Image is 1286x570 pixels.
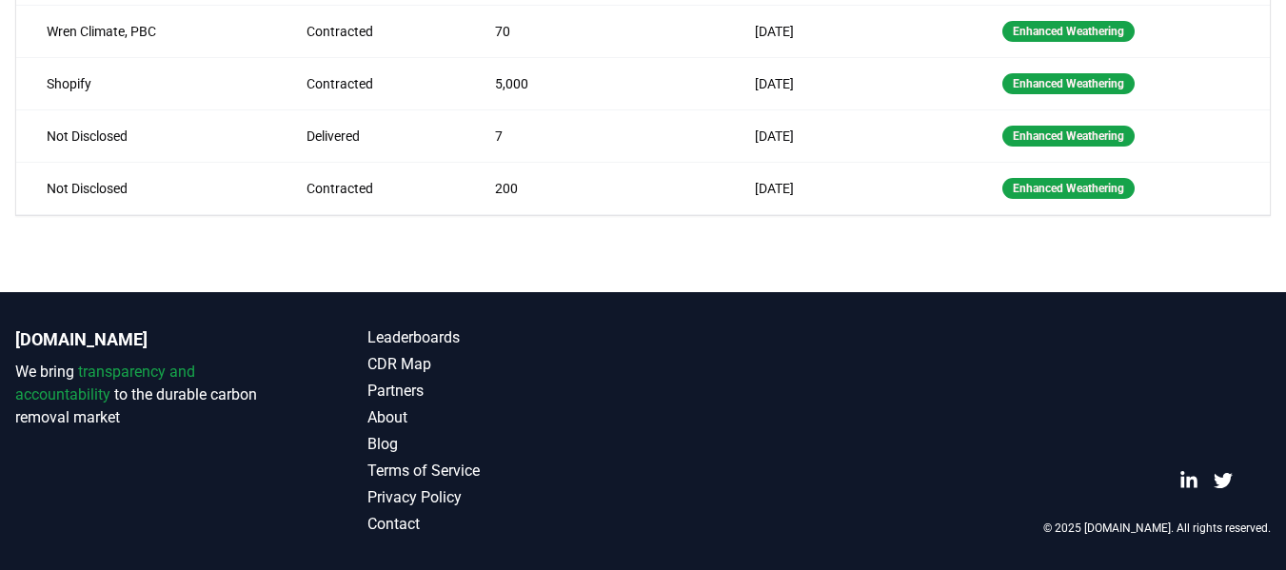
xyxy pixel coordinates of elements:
a: Privacy Policy [367,486,643,509]
a: Partners [367,380,643,403]
td: Not Disclosed [16,162,276,214]
p: [DOMAIN_NAME] [15,326,291,353]
div: Contracted [307,179,449,198]
td: [DATE] [724,109,972,162]
a: Twitter [1214,471,1233,490]
div: Enhanced Weathering [1002,21,1135,42]
a: CDR Map [367,353,643,376]
div: Contracted [307,74,449,93]
td: Wren Climate, PBC [16,5,276,57]
div: Contracted [307,22,449,41]
td: [DATE] [724,162,972,214]
a: Blog [367,433,643,456]
span: transparency and accountability [15,363,195,403]
td: 7 [465,109,724,162]
a: About [367,406,643,429]
p: © 2025 [DOMAIN_NAME]. All rights reserved. [1043,521,1271,536]
a: LinkedIn [1179,471,1198,490]
a: Contact [367,513,643,536]
td: Shopify [16,57,276,109]
td: [DATE] [724,57,972,109]
td: [DATE] [724,5,972,57]
p: We bring to the durable carbon removal market [15,361,291,429]
div: Enhanced Weathering [1002,73,1135,94]
div: Delivered [307,127,449,146]
td: 5,000 [465,57,724,109]
td: 70 [465,5,724,57]
td: Not Disclosed [16,109,276,162]
div: Enhanced Weathering [1002,178,1135,199]
td: 200 [465,162,724,214]
div: Enhanced Weathering [1002,126,1135,147]
a: Leaderboards [367,326,643,349]
a: Terms of Service [367,460,643,482]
